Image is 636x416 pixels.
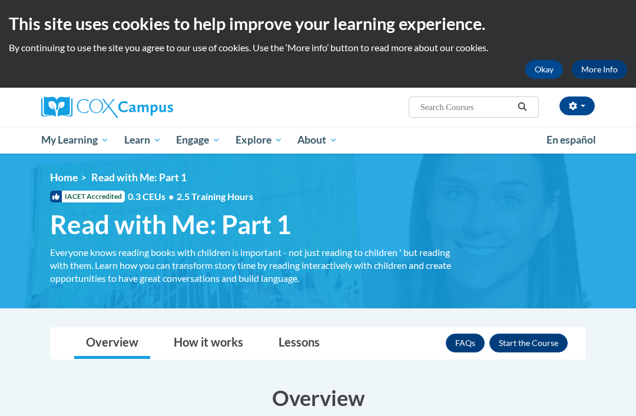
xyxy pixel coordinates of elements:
input: Search Courses [419,100,514,114]
a: FAQs [446,334,485,352]
span: • [168,191,174,202]
h3: Overview [50,383,586,412]
button: Enroll [489,334,568,352]
span: 2.5 Training Hours [177,191,253,202]
span: Read with Me: Part 1 [91,171,187,184]
a: Explore [228,127,290,154]
div: Main menu [32,127,604,154]
a: Engage [168,127,228,154]
a: En español [539,128,604,152]
a: Learn [117,127,169,154]
img: Cox Campus [41,96,173,118]
span: Learn [124,133,161,147]
a: Overview [74,328,150,359]
a: Home [50,171,78,184]
button: Okay [525,60,563,79]
span: My Learning [41,133,109,147]
a: How it works [162,328,255,359]
h2: This site uses cookies to help improve your learning experience. [9,12,627,35]
span: Read with Me: Part 1 [50,209,291,240]
div: Everyone knows reading books with children is important - not just reading to children ' but read... [50,246,456,285]
span: About [297,133,337,147]
a: Cox Campus [41,96,214,118]
button: Account Settings [559,96,595,115]
span: En español [546,134,596,146]
span: Engage [176,133,220,147]
a: About [290,127,346,154]
a: My Learning [34,127,117,154]
p: By continuing to use the site you agree to our use of cookies. Use the ‘More info’ button to read... [9,41,627,54]
button: Search [514,100,531,114]
a: More Info [572,60,627,79]
span: 0.3 CEUs [128,190,253,203]
span: Explore [236,133,283,147]
span: IACET Accredited [50,191,125,202]
a: Lessons [267,328,332,359]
